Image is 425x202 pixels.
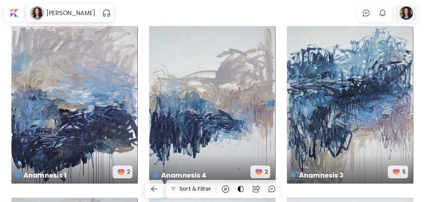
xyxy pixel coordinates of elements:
h6: [PERSON_NAME] [46,9,95,17]
button: favorites2 [113,166,132,178]
a: Anamnesis 3favorites5https://cdn.kaleido.art/CDN/Artwork/172245/Primary/medium.webp?updated=764412 [287,26,413,184]
img: chatIcon [268,185,276,193]
p: 5 [402,168,406,176]
button: favorites2 [250,166,270,178]
img: chatIcon [362,9,370,17]
img: favorites [254,167,263,177]
button: pauseOutline IconGradient Icon [102,8,111,18]
img: bellIcon [379,9,387,17]
button: back [145,180,163,198]
a: Anamnesis 1favorites2https://cdn.kaleido.art/CDN/Artwork/172242/Primary/medium.webp?updated=764405 [11,26,138,184]
a: Anamnesis 4favorites2https://cdn.kaleido.art/CDN/Artwork/172241/Primary/medium.webp?updated=764400 [149,26,276,184]
h4: Anamnesis 1 [15,170,113,180]
h6: Sort & Filter [180,185,211,193]
img: back [150,185,158,193]
a: back [145,180,166,198]
button: bellIcon [377,7,388,19]
p: 2 [265,168,268,176]
img: favorites [392,167,401,177]
h4: Anamnesis 4 [153,170,250,180]
p: 2 [127,168,130,176]
h4: Anamnesis 3 [291,170,388,180]
button: favorites5 [388,166,408,178]
img: favorites [116,167,126,177]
